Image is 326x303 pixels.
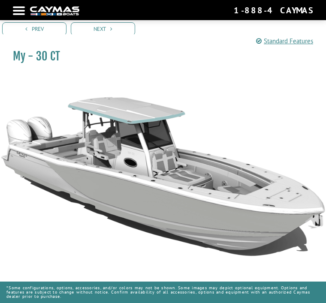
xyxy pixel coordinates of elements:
a: Standard Features [256,36,313,46]
a: Next [71,22,135,36]
a: Prev [2,22,66,36]
img: white-logo-c9c8dbefe5ff5ceceb0f0178aa75bf4bb51f6bca0971e226c86eb53dfe498488.png [30,6,79,15]
h1: My - 30 CT [13,49,313,63]
div: 1-888-4CAYMAS [234,5,313,16]
p: *Some configurations, options, accessories, and/or colors may not be shown. Some images may depic... [6,282,320,303]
